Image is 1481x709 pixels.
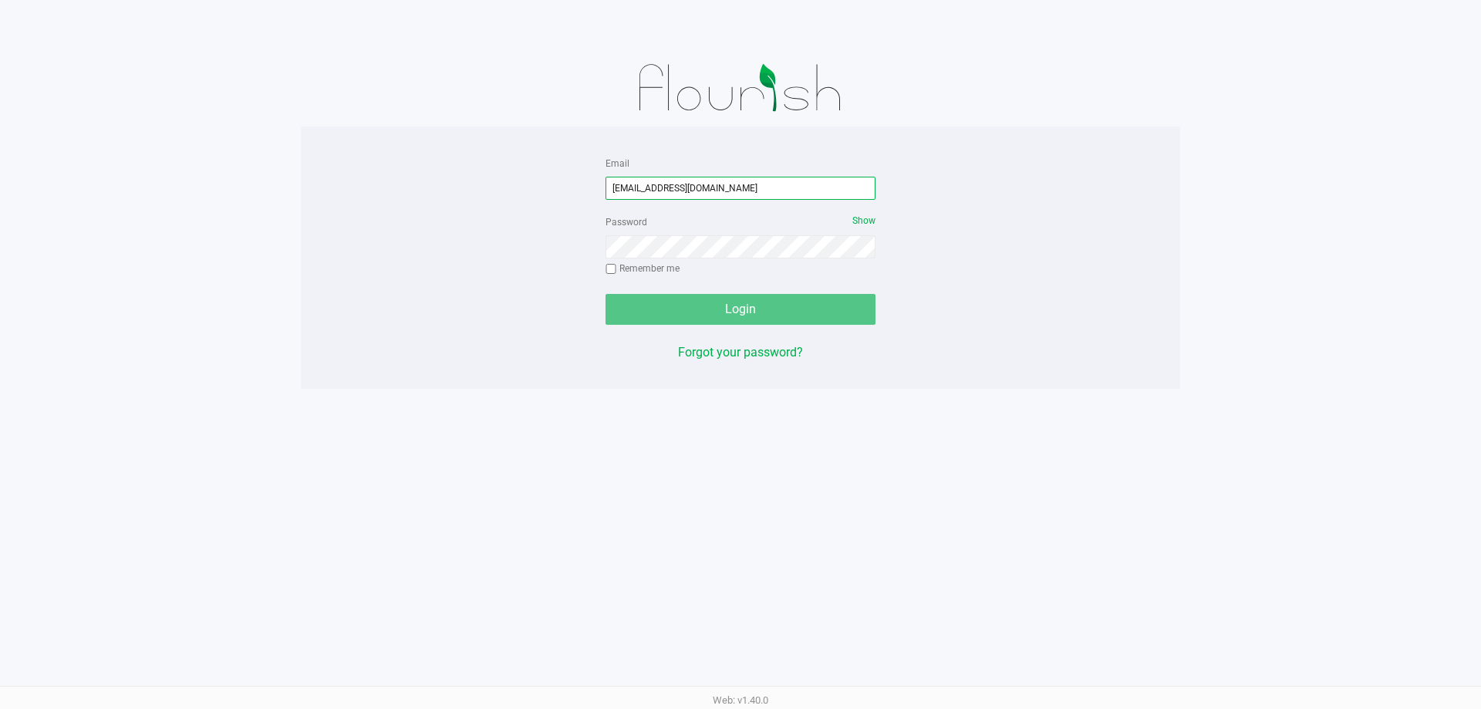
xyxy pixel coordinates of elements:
label: Email [606,157,629,170]
span: Show [852,215,875,226]
span: Web: v1.40.0 [713,694,768,706]
label: Remember me [606,262,680,275]
label: Password [606,215,647,229]
button: Forgot your password? [678,343,803,362]
input: Remember me [606,264,616,275]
